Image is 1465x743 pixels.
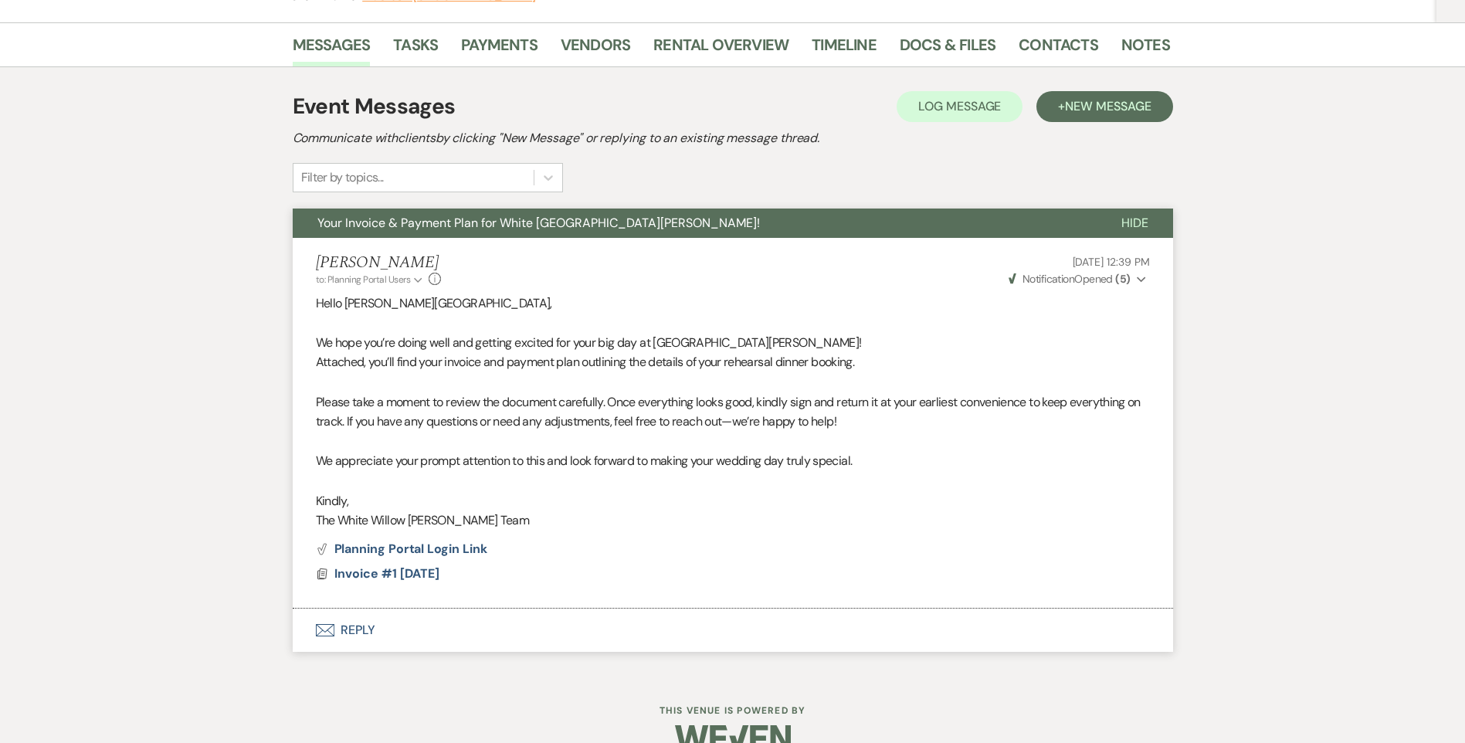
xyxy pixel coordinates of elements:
[1019,32,1098,66] a: Contacts
[293,209,1097,238] button: Your Invoice & Payment Plan for White [GEOGRAPHIC_DATA][PERSON_NAME]!
[316,253,442,273] h5: [PERSON_NAME]
[316,293,1150,314] p: Hello [PERSON_NAME][GEOGRAPHIC_DATA],
[1073,255,1150,269] span: [DATE] 12:39 PM
[334,541,487,557] span: Planning Portal Login Link
[293,90,456,123] h1: Event Messages
[900,32,995,66] a: Docs & Files
[393,32,438,66] a: Tasks
[897,91,1022,122] button: Log Message
[334,565,443,583] button: Invoice #1 [DATE]
[301,168,384,187] div: Filter by topics...
[1121,215,1148,231] span: Hide
[653,32,788,66] a: Rental Overview
[334,565,439,582] span: Invoice #1 [DATE]
[1115,272,1130,286] strong: ( 5 )
[293,609,1173,652] button: Reply
[316,352,1150,372] p: Attached, you’ll find your invoice and payment plan outlining the details of your rehearsal dinne...
[1121,32,1170,66] a: Notes
[316,511,1150,531] p: The White Willow [PERSON_NAME] Team
[317,215,760,231] span: Your Invoice & Payment Plan for White [GEOGRAPHIC_DATA][PERSON_NAME]!
[461,32,538,66] a: Payments
[1022,272,1074,286] span: Notification
[293,129,1173,148] h2: Communicate with clients by clicking "New Message" or replying to an existing message thread.
[316,451,1150,471] p: We appreciate your prompt attention to this and look forward to making your wedding day truly spe...
[918,98,1001,114] span: Log Message
[316,543,487,555] button: Planning Portal Login Link
[812,32,877,66] a: Timeline
[1065,98,1151,114] span: New Message
[316,333,1150,353] p: We hope you’re doing well and getting excited for your big day at [GEOGRAPHIC_DATA][PERSON_NAME]!
[316,392,1150,432] p: Please take a moment to review the document carefully. Once everything looks good, kindly sign an...
[1009,272,1131,286] span: Opened
[293,32,371,66] a: Messages
[316,491,1150,511] p: Kindly,
[1036,91,1172,122] button: +New Message
[1006,271,1150,287] button: NotificationOpened (5)
[316,273,426,287] button: to: Planning Portal Users
[316,273,411,286] span: to: Planning Portal Users
[1097,209,1173,238] button: Hide
[561,32,630,66] a: Vendors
